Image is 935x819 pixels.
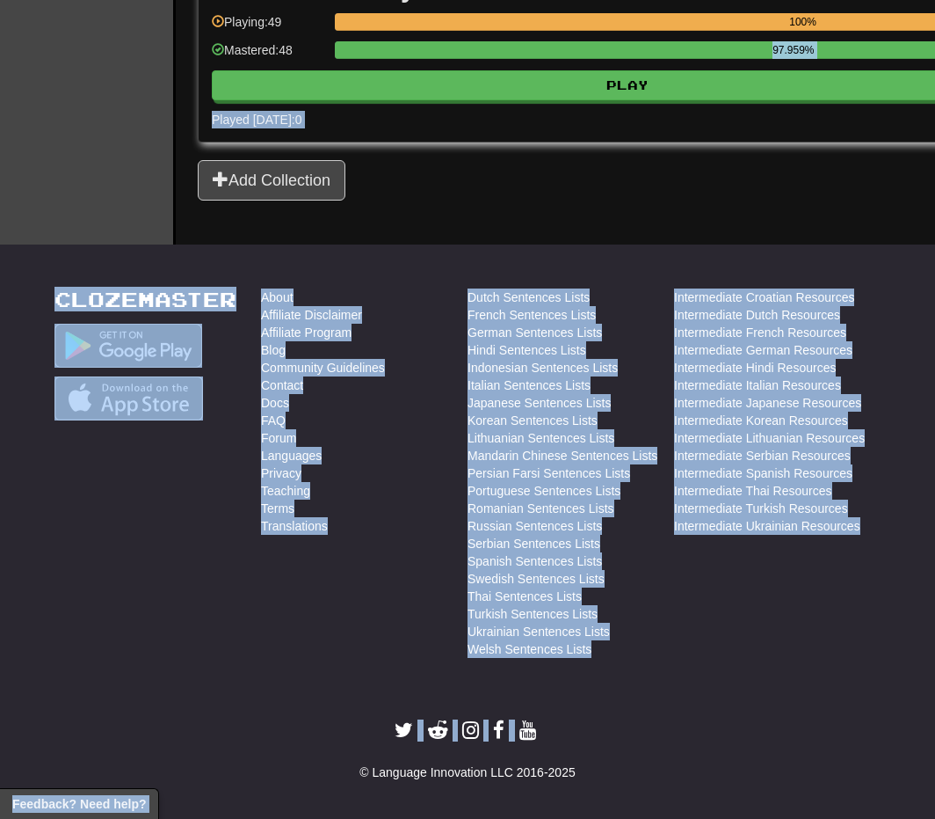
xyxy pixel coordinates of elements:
[674,464,852,482] a: Intermediate Spanish Resources
[467,605,598,623] a: Turkish Sentences Lists
[261,447,322,464] a: Languages
[261,306,362,324] a: Affiliate Disclaimer
[261,429,296,447] a: Forum
[467,482,620,500] a: Portuguese Sentences Lists
[467,289,590,306] a: Dutch Sentences Lists
[261,482,310,500] a: Teaching
[261,377,303,394] a: Contact
[674,447,851,464] a: Intermediate Serbian Resources
[467,517,602,535] a: Russian Sentences Lists
[674,377,841,394] a: Intermediate Italian Resources
[467,324,602,341] a: German Sentences Lists
[467,394,611,412] a: Japanese Sentences Lists
[674,482,832,500] a: Intermediate Thai Resources
[467,500,614,517] a: Romanian Sentences Lists
[467,535,600,552] a: Serbian Sentences Lists
[674,429,865,447] a: Intermediate Lithuanian Resources
[467,570,605,588] a: Swedish Sentences Lists
[212,13,326,42] div: Playing: 49
[261,324,352,341] a: Affiliate Program
[261,341,286,359] a: Blog
[467,359,618,377] a: Indonesian Sentences Lists
[261,500,294,517] a: Terms
[674,394,861,412] a: Intermediate Japanese Resources
[674,412,848,429] a: Intermediate Korean Resources
[674,324,846,341] a: Intermediate French Resources
[674,500,848,517] a: Intermediate Turkish Resources
[212,41,326,70] div: Mastered: 48
[54,289,236,311] a: Clozemaster
[261,394,289,412] a: Docs
[674,341,852,359] a: Intermediate German Resources
[674,289,854,306] a: Intermediate Croatian Resources
[212,113,301,127] span: Played [DATE]: 0
[261,517,328,535] a: Translations
[467,306,596,324] a: French Sentences Lists
[467,464,630,482] a: Persian Farsi Sentences Lists
[467,412,598,429] a: Korean Sentences Lists
[467,447,657,464] a: Mandarin Chinese Sentences Lists
[467,341,586,359] a: Hindi Sentences Lists
[467,429,614,447] a: Lithuanian Sentences Lists
[54,764,881,781] div: © Language Innovation LLC 2016-2025
[467,588,582,605] a: Thai Sentences Lists
[467,623,610,640] a: Ukrainian Sentences Lists
[674,517,860,535] a: Intermediate Ukrainian Resources
[467,640,591,658] a: Welsh Sentences Lists
[261,359,385,377] a: Community Guidelines
[674,306,840,324] a: Intermediate Dutch Resources
[12,795,146,813] span: Open feedback widget
[261,464,301,482] a: Privacy
[198,160,345,201] button: Add Collection
[261,289,294,306] a: About
[674,359,836,377] a: Intermediate Hindi Resources
[54,324,202,368] img: Get it on Google Play
[467,552,602,570] a: Spanish Sentences Lists
[261,412,286,429] a: FAQ
[467,377,591,394] a: Italian Sentences Lists
[54,377,203,420] img: Get it on App Store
